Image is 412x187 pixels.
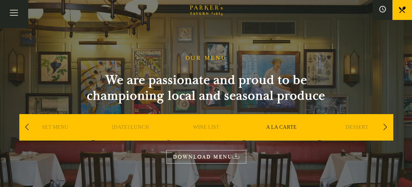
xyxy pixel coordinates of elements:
[42,124,69,150] a: SET MENU
[19,114,91,160] div: 3 / 9
[193,124,219,150] a: WINE LIST
[186,55,227,62] h1: OUR MENU
[170,114,242,160] div: 5 / 9
[245,114,318,160] div: 6 / 9
[321,114,393,160] div: 7 / 9
[381,120,390,134] div: Next slide
[166,150,246,163] a: DOWNLOAD MENU
[75,72,337,104] h2: We are passionate and proud to be championing local and seasonal produce
[95,114,167,160] div: 4 / 9
[266,124,297,150] a: A LA CARTE
[345,124,368,150] a: DESSERT
[23,120,31,134] div: Previous slide
[112,124,149,150] a: [DATE] LUNCH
